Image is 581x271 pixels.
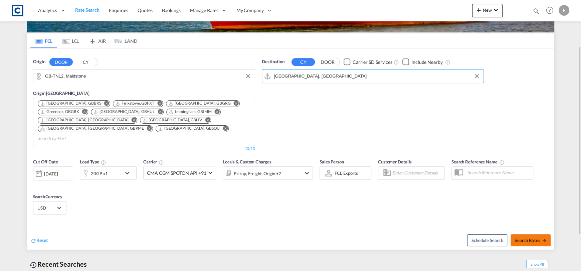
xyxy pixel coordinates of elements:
[74,58,97,66] button: CY
[218,126,228,132] button: Remove
[451,159,505,164] span: Search Reference Name
[30,237,48,244] div: icon-refreshReset
[244,146,255,152] div: 10/10
[335,170,358,176] div: FCL Exports
[33,70,255,83] md-input-container: GB-TN12, Maidstone
[544,5,559,17] div: Help
[190,7,218,14] span: Manage Rates
[515,238,547,243] span: Search Rates
[262,58,284,65] span: Destination
[88,37,96,42] md-icon: icon-airplane
[29,261,37,269] md-icon: icon-backup-restore
[40,117,128,123] div: London Gateway Port, GBLGP
[533,7,540,15] md-icon: icon-magnify
[49,58,73,66] button: DOOR
[499,160,505,165] md-icon: Your search will be saved by the below given name
[44,171,58,177] div: [DATE]
[36,237,48,243] span: Reset
[542,238,547,243] md-icon: icon-arrow-right
[142,117,202,123] div: Liverpool, GBLIV
[40,101,103,106] div: Press delete to remove this chip.
[472,71,482,81] button: Clear Input
[143,159,164,164] span: Carrier
[378,159,412,164] span: Customer Details
[10,3,25,18] img: 1fdb9190129311efbfaf67cbb4249bed.jpeg
[472,4,503,17] button: icon-plus 400-fgNewicon-chevron-down
[40,109,79,115] div: Greenock, GBGRK
[168,101,231,106] div: Grangemouth, GBGRG
[27,48,554,250] div: Origin DOOR CY GB-TN12, MaidstoneOrigin [GEOGRAPHIC_DATA] Chips container. Use arrow keys to sele...
[33,58,45,65] span: Origin
[33,91,89,96] span: Origin [GEOGRAPHIC_DATA]
[40,117,130,123] div: Press delete to remove this chip.
[100,101,110,107] button: Remove
[147,170,206,176] span: CMA CGM SPOTON API +91
[526,260,548,268] span: Show All
[475,6,483,14] md-icon: icon-plus 400-fg
[223,166,313,180] div: Pickup Freight Origin Origin Custom Factory Stuffingicon-chevron-down
[201,117,211,124] button: Remove
[123,169,135,177] md-icon: icon-chevron-down
[37,98,251,144] md-chips-wrap: Chips container. Use arrow keys to select chips.
[169,109,211,115] div: Immingham, GBIMM
[162,7,181,13] span: Bookings
[138,7,152,13] span: Quotes
[84,33,111,48] md-tab-item: AIR
[262,70,483,83] md-input-container: Jebel Ali, AEJEA
[93,109,155,115] div: Hull, GBHUL
[38,133,101,144] input: Chips input.
[210,109,220,116] button: Remove
[33,166,73,180] div: [DATE]
[229,101,239,107] button: Remove
[334,168,359,178] md-select: Sales Person: FCL Exports
[40,109,80,115] div: Press delete to remove this chip.
[392,168,442,178] input: Enter Customer Details
[292,58,315,66] button: CY
[40,101,101,106] div: Bristol, GBBRS
[37,203,63,213] md-select: Select Currency: $ USDUnited States Dollar
[533,7,540,17] div: icon-magnify
[75,7,100,13] span: Rate Search
[411,59,443,65] div: Include Nearby
[475,7,500,13] span: New
[153,101,163,107] button: Remove
[169,109,213,115] div: Press delete to remove this chip.
[115,101,154,106] div: Felixstowe, GBFXT
[464,167,533,177] input: Search Reference Name
[243,71,253,81] button: Clear Input
[445,59,450,65] md-icon: Unchecked: Ignores neighbouring ports when fetching rates.Checked : Includes neighbouring ports w...
[37,205,56,211] span: USD
[274,71,480,81] input: Search by Port
[303,169,311,177] md-icon: icon-chevron-down
[78,109,88,116] button: Remove
[109,7,128,13] span: Enquiries
[80,166,137,180] div: 20GP x1icon-chevron-down
[559,5,569,16] div: F
[159,160,164,165] md-icon: The selected Trucker/Carrierwill be displayed in the rate results If the rates are from another f...
[33,194,62,199] span: Search Currency
[30,33,57,48] md-tab-item: FCL
[402,58,443,65] md-checkbox: Checkbox No Ink
[115,101,156,106] div: Press delete to remove this chip.
[544,5,555,16] span: Help
[153,109,163,116] button: Remove
[127,117,137,124] button: Remove
[80,159,106,164] span: Load Type
[30,33,137,48] md-pagination-wrapper: Use the left and right arrow keys to navigate between tabs
[45,71,251,81] input: Search by Door
[33,179,38,188] md-datepicker: Select
[316,58,339,66] button: DOOR
[511,234,551,246] button: Search Ratesicon-arrow-right
[158,126,221,131] div: Press delete to remove this chip.
[40,126,144,131] div: Portsmouth, HAM, GBPME
[158,126,220,131] div: Southampton, GBSOU
[320,159,344,164] span: Sales Person
[111,33,137,48] md-tab-item: LAND
[394,59,399,65] md-icon: Unchecked: Search for CY (Container Yard) services for all selected carriers.Checked : Search for...
[492,6,500,14] md-icon: icon-chevron-down
[344,58,392,65] md-checkbox: Checkbox No Ink
[93,109,156,115] div: Press delete to remove this chip.
[57,33,84,48] md-tab-item: LCL
[142,117,203,123] div: Press delete to remove this chip.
